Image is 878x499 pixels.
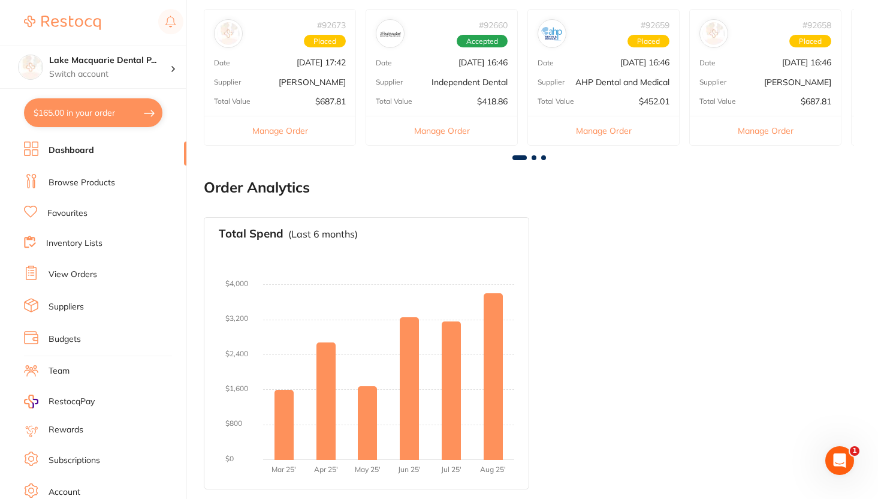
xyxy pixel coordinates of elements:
span: Placed [627,35,669,48]
p: Supplier [376,78,403,86]
p: Date [538,59,554,67]
img: Restocq Logo [24,16,101,30]
p: [DATE] 16:46 [458,58,508,67]
a: Subscriptions [49,455,100,467]
img: AHP Dental and Medical [541,22,563,45]
a: Dashboard [49,145,94,157]
p: Supplier [699,78,726,86]
h3: Total Spend [219,227,283,241]
button: Manage Order [690,116,841,145]
img: RestocqPay [24,395,38,408]
p: Total Value [214,97,251,106]
iframe: Intercom live chat [825,446,854,475]
button: $165.00 in your order [24,98,162,127]
p: $418.86 [477,97,508,106]
p: (Last 6 months) [288,229,358,239]
span: RestocqPay [49,396,95,408]
a: Restocq Logo [24,9,101,37]
p: Total Value [699,97,736,106]
button: Manage Order [204,116,355,145]
p: # 92673 [317,20,346,30]
img: Henry Schein Halas [702,22,725,45]
p: AHP Dental and Medical [575,77,669,87]
p: $452.01 [639,97,669,106]
p: [PERSON_NAME] [279,77,346,87]
button: Manage Order [366,116,517,145]
h2: Order Analytics [204,179,854,196]
h4: Lake Macquarie Dental Practice [49,55,170,67]
p: Switch account [49,68,170,80]
img: Independent Dental [379,22,402,45]
a: Favourites [47,208,88,220]
p: [PERSON_NAME] [764,77,831,87]
p: Total Value [538,97,574,106]
p: Independent Dental [432,77,508,87]
p: Supplier [538,78,565,86]
p: $687.81 [801,97,831,106]
span: Placed [304,35,346,48]
p: # 92659 [641,20,669,30]
p: Date [376,59,392,67]
a: RestocqPay [24,395,95,408]
button: Manage Order [528,116,679,145]
span: Placed [789,35,831,48]
span: 1 [850,446,859,456]
span: Accepted [457,35,508,48]
a: Browse Products [49,177,115,189]
a: View Orders [49,269,97,281]
p: [DATE] 16:46 [782,58,831,67]
a: Budgets [49,333,81,345]
a: Team [49,365,70,377]
p: # 92660 [479,20,508,30]
p: [DATE] 16:46 [620,58,669,67]
p: # 92658 [802,20,831,30]
img: Henry Schein Halas [217,22,240,45]
a: Suppliers [49,301,84,313]
p: [DATE] 17:42 [297,58,346,67]
p: Total Value [376,97,412,106]
img: Lake Macquarie Dental Practice [19,55,43,79]
a: Account [49,486,80,498]
p: Date [699,59,716,67]
a: Rewards [49,424,83,436]
p: Date [214,59,230,67]
p: $687.81 [315,97,346,106]
a: Inventory Lists [46,238,102,249]
p: Supplier [214,78,241,86]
